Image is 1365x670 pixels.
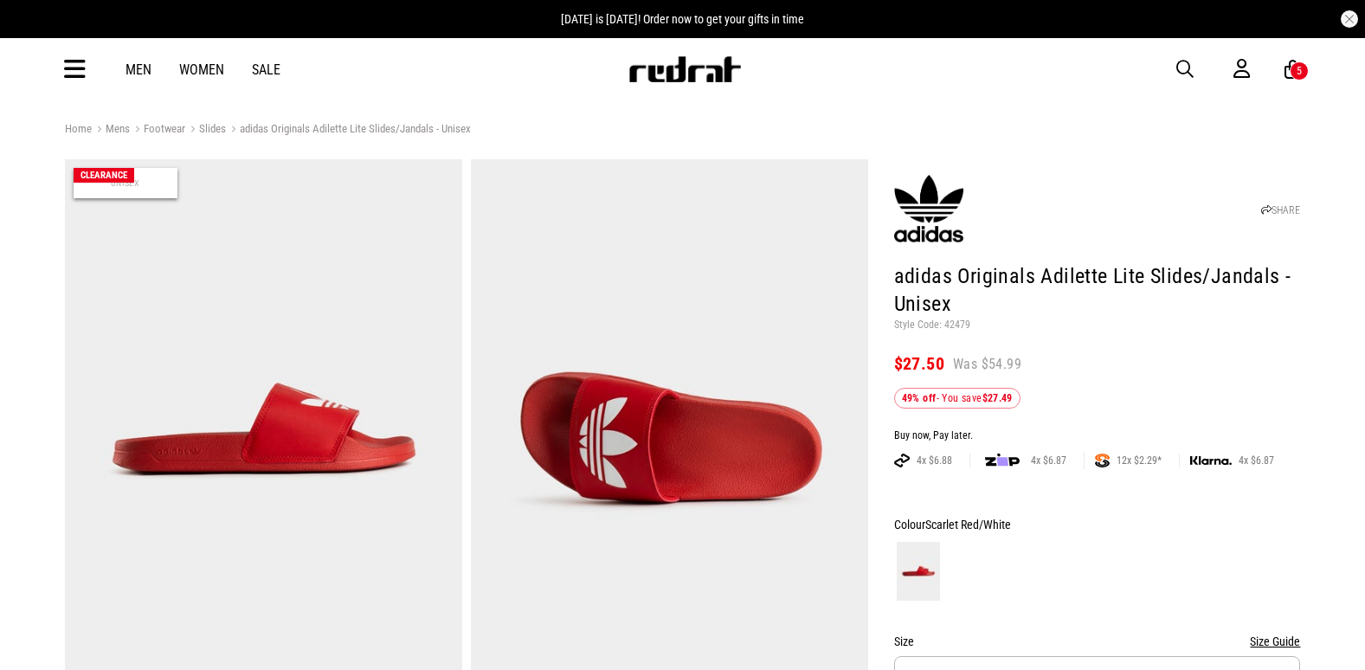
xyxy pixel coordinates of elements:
span: Unisex [74,168,177,198]
img: KLARNA [1190,456,1232,466]
p: Style Code: 42479 [894,319,1301,332]
div: - You save [894,388,1021,409]
div: Size [894,631,1301,652]
a: 5 [1285,61,1301,79]
span: [DATE] is [DATE]! Order now to get your gifts in time [561,12,804,26]
img: adidas [894,174,963,243]
a: SHARE [1261,204,1300,216]
span: 4x $6.87 [1232,454,1281,467]
a: Women [179,61,224,78]
a: Sale [252,61,280,78]
span: $27.50 [894,353,944,374]
h1: adidas Originals Adilette Lite Slides/Jandals - Unisex [894,263,1301,319]
button: Size Guide [1250,631,1300,652]
a: Home [65,122,92,135]
span: CLEARANCE [80,170,127,181]
a: Slides [185,122,226,139]
span: 12x $2.29* [1110,454,1169,467]
img: Scarlet Red/White [897,542,940,601]
a: Footwear [130,122,185,139]
b: 49% off [902,392,937,404]
span: Was $54.99 [953,355,1021,374]
span: 4x $6.88 [910,454,959,467]
img: zip [985,452,1020,469]
span: 4x $6.87 [1024,454,1073,467]
a: adidas Originals Adilette Lite Slides/Jandals - Unisex [226,122,471,139]
div: Buy now, Pay later. [894,429,1301,443]
a: Mens [92,122,130,139]
a: Men [126,61,151,78]
span: Scarlet Red/White [925,518,1011,531]
img: AFTERPAY [894,454,910,467]
div: Colour [894,514,1301,535]
img: SPLITPAY [1095,454,1110,467]
img: Redrat logo [628,56,742,82]
b: $27.49 [982,392,1013,404]
div: 5 [1297,65,1302,77]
